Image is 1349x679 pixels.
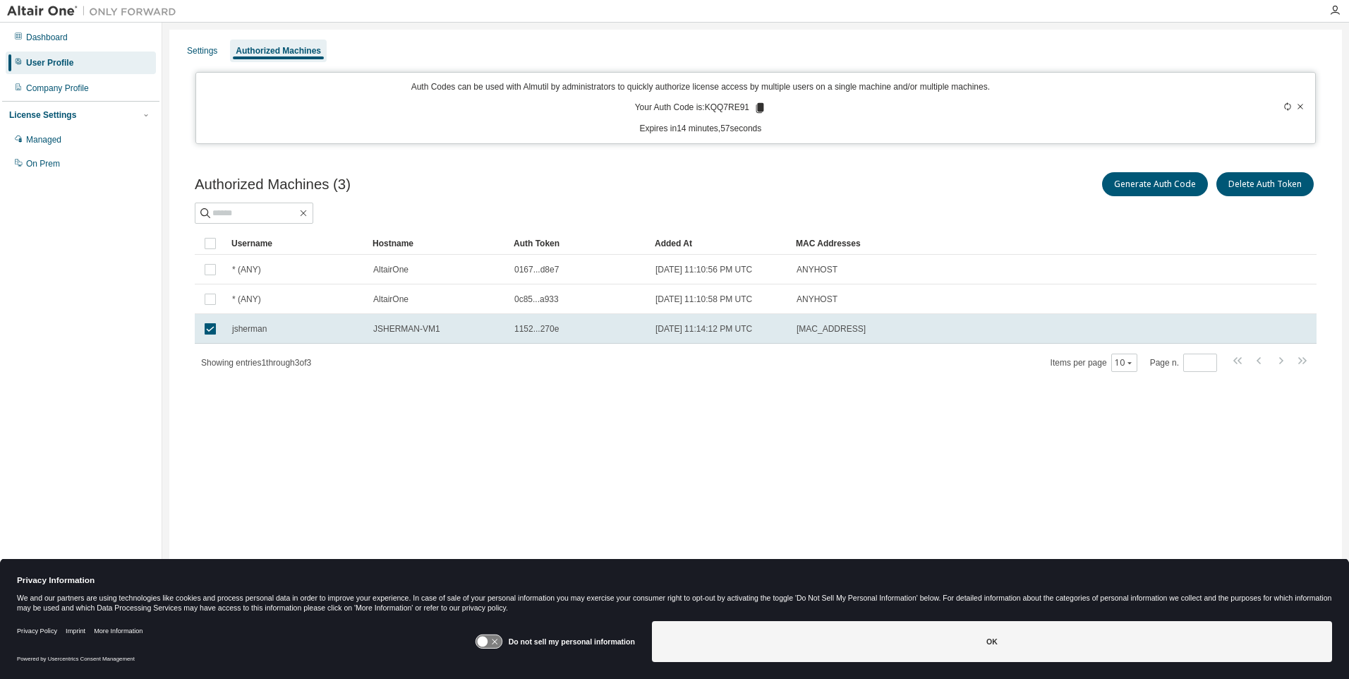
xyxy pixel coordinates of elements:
[1102,172,1208,196] button: Generate Auth Code
[797,323,866,335] span: [MAC_ADDRESS]
[26,158,60,169] div: On Prem
[232,323,267,335] span: jsherman
[195,176,351,193] span: Authorized Machines (3)
[232,294,261,305] span: * (ANY)
[655,264,752,275] span: [DATE] 11:10:56 PM UTC
[514,294,559,305] span: 0c85...a933
[373,264,409,275] span: AltairOne
[655,294,752,305] span: [DATE] 11:10:58 PM UTC
[26,57,73,68] div: User Profile
[1150,354,1217,372] span: Page n.
[205,123,1197,135] p: Expires in 14 minutes, 57 seconds
[26,134,61,145] div: Managed
[231,232,361,255] div: Username
[514,323,559,335] span: 1152...270e
[797,294,837,305] span: ANYHOST
[1115,357,1134,368] button: 10
[797,264,837,275] span: ANYHOST
[635,102,766,114] p: Your Auth Code is: KQQ7RE91
[1051,354,1137,372] span: Items per page
[655,323,752,335] span: [DATE] 11:14:12 PM UTC
[201,358,311,368] span: Showing entries 1 through 3 of 3
[9,109,76,121] div: License Settings
[236,45,321,56] div: Authorized Machines
[26,32,68,43] div: Dashboard
[373,294,409,305] span: AltairOne
[514,232,643,255] div: Auth Token
[187,45,217,56] div: Settings
[232,264,261,275] span: * (ANY)
[373,323,440,335] span: JSHERMAN-VM1
[1216,172,1314,196] button: Delete Auth Token
[205,81,1197,93] p: Auth Codes can be used with Almutil by administrators to quickly authorize license access by mult...
[7,4,183,18] img: Altair One
[796,232,1168,255] div: MAC Addresses
[373,232,502,255] div: Hostname
[655,232,785,255] div: Added At
[26,83,89,94] div: Company Profile
[514,264,559,275] span: 0167...d8e7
